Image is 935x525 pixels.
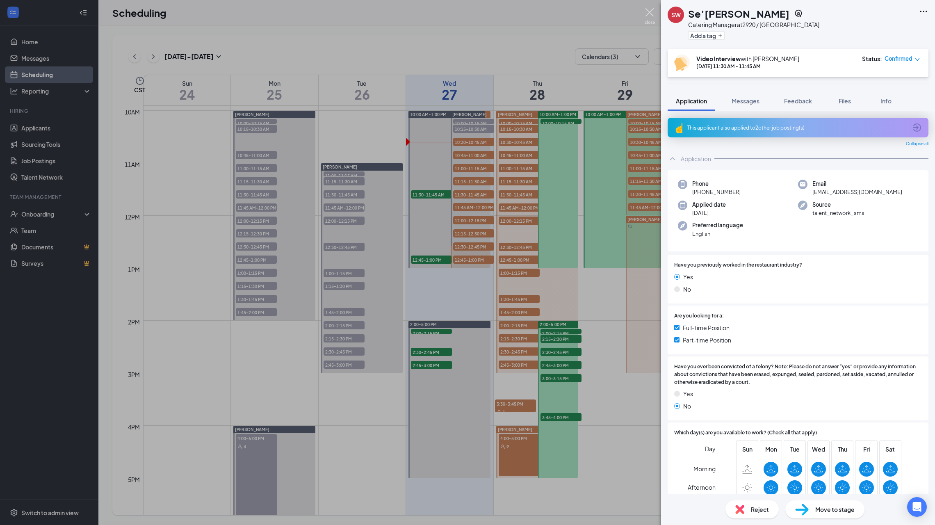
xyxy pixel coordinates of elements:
[683,336,731,345] span: Part-time Position
[683,389,693,398] span: Yes
[794,9,803,18] svg: SourcingTools
[696,55,799,63] div: with [PERSON_NAME]
[740,445,755,454] span: Sun
[812,180,902,188] span: Email
[683,323,730,332] span: Full-time Position
[812,209,864,217] span: talent_network_sms
[732,97,759,105] span: Messages
[815,505,855,514] span: Move to stage
[839,97,851,105] span: Files
[692,188,741,196] span: [PHONE_NUMBER]
[862,55,882,63] div: Status :
[692,230,743,238] span: English
[859,445,874,454] span: Fri
[688,7,789,21] h1: Se’[PERSON_NAME]
[688,21,819,29] div: Catering Manager at 2920 / [GEOGRAPHIC_DATA]
[784,97,812,105] span: Feedback
[681,155,711,163] div: Application
[811,445,826,454] span: Wed
[751,505,769,514] span: Reject
[787,445,802,454] span: Tue
[906,141,928,147] span: Collapse all
[671,11,681,19] div: SW
[880,97,892,105] span: Info
[885,55,912,63] span: Confirmed
[696,55,741,62] b: Video Interview
[674,261,802,269] span: Have you previously worked in the restaurant industry?
[696,63,799,70] div: [DATE] 11:30 AM - 11:45 AM
[692,180,741,188] span: Phone
[683,402,691,411] span: No
[835,445,850,454] span: Thu
[693,461,716,476] span: Morning
[764,445,778,454] span: Mon
[914,57,920,62] span: down
[674,363,922,386] span: Have you ever been convicted of a felony? Note: Please do not answer “yes” or provide any informa...
[912,123,922,132] svg: ArrowCircle
[688,31,725,40] button: PlusAdd a tag
[883,445,898,454] span: Sat
[683,285,691,294] span: No
[812,188,902,196] span: [EMAIL_ADDRESS][DOMAIN_NAME]
[676,97,707,105] span: Application
[705,444,716,453] span: Day
[812,201,864,209] span: Source
[688,480,716,495] span: Afternoon
[692,201,726,209] span: Applied date
[674,429,817,437] span: Which day(s) are you available to work? (Check all that apply)
[718,33,723,38] svg: Plus
[692,221,743,229] span: Preferred language
[692,209,726,217] span: [DATE]
[674,312,724,320] span: Are you looking for a:
[919,7,928,16] svg: Ellipses
[668,154,677,164] svg: ChevronUp
[907,497,927,517] div: Open Intercom Messenger
[687,124,907,131] div: This applicant also applied to 2 other job posting(s)
[683,272,693,281] span: Yes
